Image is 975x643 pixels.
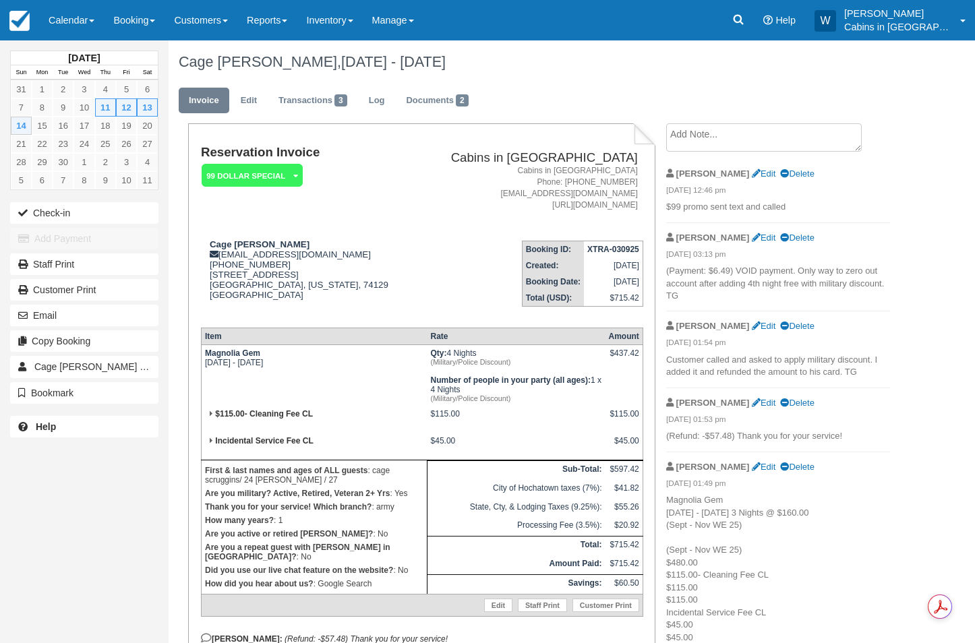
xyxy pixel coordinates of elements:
[116,65,137,80] th: Fri
[137,98,158,117] a: 13
[484,599,512,612] a: Edit
[205,487,423,500] p: : Yes
[10,416,158,437] a: Help
[205,543,390,561] strong: Are you a repeat guest with [PERSON_NAME] in [GEOGRAPHIC_DATA]?
[666,414,890,429] em: [DATE] 01:53 pm
[421,151,638,165] h2: Cabins in [GEOGRAPHIC_DATA]
[10,228,158,249] button: Add Payment
[95,135,116,153] a: 25
[201,344,427,406] td: [DATE] - [DATE]
[522,290,584,307] th: Total (USD):
[780,462,814,472] a: Delete
[11,117,32,135] a: 14
[666,430,890,443] p: (Refund: -$57.48) Thank you for your service!
[608,409,639,429] div: $115.00
[205,348,260,358] strong: Magnolia Gem
[427,517,605,536] td: Processing Fee (3.5%):
[53,98,73,117] a: 9
[676,462,750,472] strong: [PERSON_NAME]
[605,328,643,344] th: Amount
[780,233,814,243] a: Delete
[775,15,796,26] span: Help
[11,135,32,153] a: 21
[752,398,775,408] a: Edit
[431,358,602,366] em: (Military/Police Discount)
[36,421,56,432] b: Help
[205,489,390,498] strong: Are you military? Active, Retired, Veteran 2+ Yrs
[53,80,73,98] a: 2
[666,337,890,352] em: [DATE] 01:54 pm
[427,406,605,433] td: $115.00
[427,555,605,574] th: Amount Paid:
[116,98,137,117] a: 12
[11,98,32,117] a: 7
[95,117,116,135] a: 18
[205,502,372,512] strong: Thank you for your service! Which branch?
[844,20,952,34] p: Cabins in [GEOGRAPHIC_DATA]
[140,361,152,373] span: 1
[10,202,158,224] button: Check-in
[608,348,639,369] div: $437.42
[522,241,584,258] th: Booking ID:
[341,53,446,70] span: [DATE] - [DATE]
[215,409,313,419] strong: $115.00- Cleaning Fee CL
[231,88,267,114] a: Edit
[32,98,53,117] a: 8
[427,460,605,479] th: Sub-Total:
[584,290,643,307] td: $715.42
[666,265,890,303] p: (Payment: $6.49) VOID payment. Only way to zero out account after adding 4th night free with mili...
[334,94,347,106] span: 3
[95,80,116,98] a: 4
[179,54,890,70] h1: Cage [PERSON_NAME],
[201,146,416,160] h1: Reservation Invoice
[10,253,158,275] a: Staff Print
[780,321,814,331] a: Delete
[32,80,53,98] a: 1
[10,356,158,377] a: Cage [PERSON_NAME] 1
[210,239,309,249] strong: Cage [PERSON_NAME]
[116,135,137,153] a: 26
[666,201,890,214] p: $99 promo sent text and called
[421,165,638,212] address: Cabins in [GEOGRAPHIC_DATA] Phone: [PHONE_NUMBER] [EMAIL_ADDRESS][DOMAIN_NAME] [URL][DOMAIN_NAME]
[605,460,643,479] td: $597.42
[676,398,750,408] strong: [PERSON_NAME]
[427,433,605,460] td: $45.00
[844,7,952,20] p: [PERSON_NAME]
[32,117,53,135] a: 15
[205,577,423,590] p: : Google Search
[68,53,100,63] strong: [DATE]
[427,574,605,594] th: Savings:
[427,499,605,518] td: State, Cty, & Lodging Taxes (9.25%):
[205,514,423,527] p: : 1
[201,328,427,344] th: Item
[780,169,814,179] a: Delete
[10,279,158,301] a: Customer Print
[205,565,393,575] strong: Did you use our live chat feature on the website?
[456,94,469,106] span: 2
[202,164,303,187] em: 99 Dollar Special
[205,563,423,577] p: : No
[53,153,73,171] a: 30
[32,171,53,189] a: 6
[780,398,814,408] a: Delete
[73,153,94,171] a: 1
[116,171,137,189] a: 10
[11,65,32,80] th: Sun
[359,88,395,114] a: Log
[73,98,94,117] a: 10
[32,153,53,171] a: 29
[95,153,116,171] a: 2
[53,135,73,153] a: 23
[268,88,357,114] a: Transactions3
[666,354,890,379] p: Customer called and asked to apply military discount. I added it and refunded the amount to his c...
[11,153,32,171] a: 28
[763,16,773,25] i: Help
[431,375,591,385] strong: Number of people in your party (all ages)
[752,169,775,179] a: Edit
[201,163,298,188] a: 99 Dollar Special
[137,171,158,189] a: 11
[34,361,138,372] span: Cage [PERSON_NAME]
[205,500,423,514] p: : army
[605,537,643,555] td: $715.42
[605,480,643,499] td: $41.82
